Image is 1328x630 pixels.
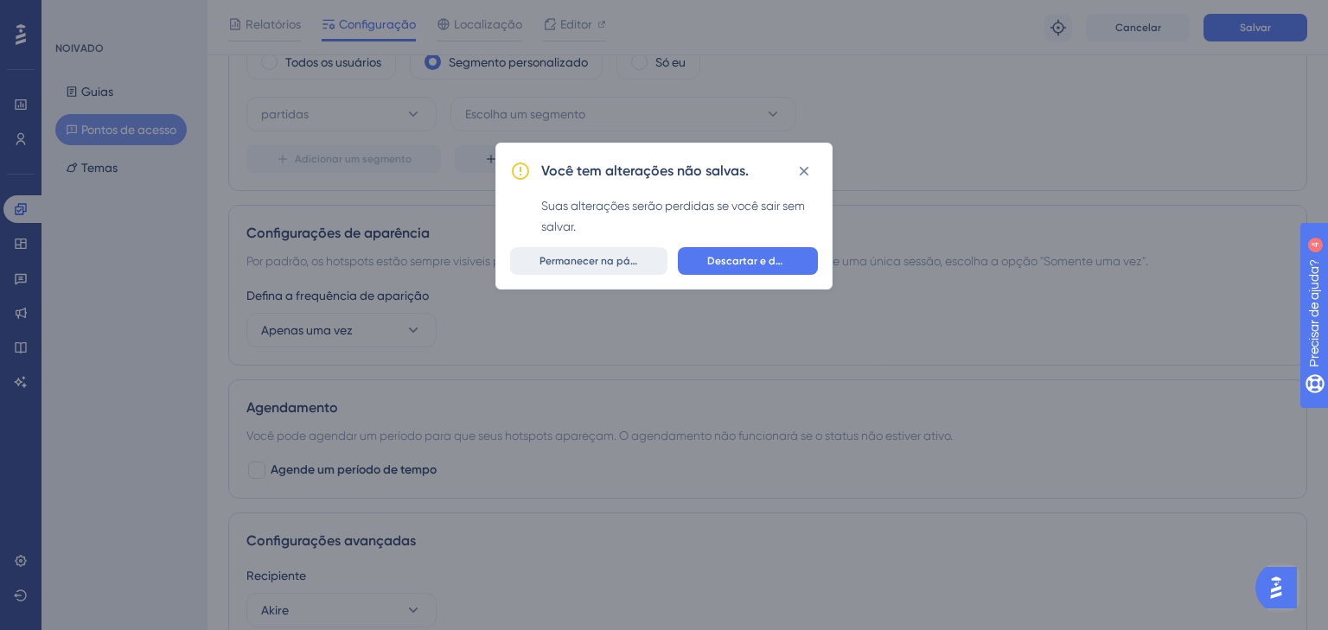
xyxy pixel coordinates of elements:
[707,255,800,267] font: Descartar e deixar
[541,162,749,179] font: Você tem alterações não salvas.
[541,199,805,233] font: Suas alterações serão perdidas se você sair sem salvar.
[161,10,166,20] font: 4
[1255,562,1307,614] iframe: Iniciador do Assistente de IA do UserGuiding
[539,255,653,267] font: Permanecer na página
[41,8,149,21] font: Precisar de ajuda?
